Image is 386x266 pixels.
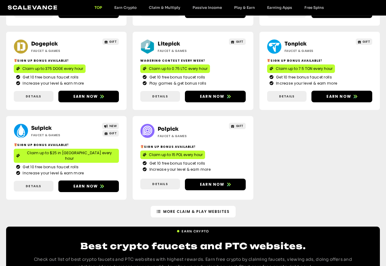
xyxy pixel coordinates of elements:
a: Earn now [58,180,119,192]
h2: Wagering contest every week! [140,58,245,63]
span: Play games & get bonus rolls [148,81,206,86]
span: GIFT [236,39,244,44]
span: Get 10 free bonus faucet rolls [274,75,332,80]
h2: Sign Up Bonus Available! [14,143,119,147]
a: Claim up to 375 DOGE every hour [14,64,86,73]
span: Increase your level & earn more [274,81,337,86]
a: Passive Income [186,5,228,10]
span: Get 10 free bonus faucet rolls [148,161,205,166]
a: Litepick [158,41,180,47]
span: Details [152,182,168,186]
h2: Sign Up Bonus Available! [14,58,119,63]
a: Details [140,91,180,102]
a: Details [14,181,53,191]
img: 🎁 [267,59,270,62]
img: 🎁 [14,143,17,146]
a: TOP [88,5,108,10]
a: GIFT [229,38,246,45]
h2: Faucet & Games [285,49,339,53]
a: Scalevance [8,4,58,11]
span: Details [279,94,295,99]
span: Get 10 free bonus faucet rolls [148,75,205,80]
a: Earn now [185,179,246,190]
span: Claim up to 375 DOGE every hour [22,66,83,71]
a: Earn Crypto [177,227,209,234]
span: Earn Crypto [182,229,209,234]
a: Suipick [31,125,52,131]
h2: Faucet & Games [31,49,86,53]
h2: Sign Up Bonus Available! [267,58,372,63]
h2: Faucet & Games [158,134,212,138]
a: Claim up to $25 in [GEOGRAPHIC_DATA] every hour [14,149,119,163]
a: GIFT [229,123,246,129]
a: Claim up to 0.75 LTC every hour [140,64,210,73]
a: Claim up to 15 POL every hour [140,151,205,159]
span: More Claim & Play Websites [163,209,230,214]
span: GIFT [109,39,117,44]
a: Details [140,179,180,189]
h2: Sign Up Bonus Available! [140,144,245,149]
span: Get 10 free bonus faucet rolls [21,164,79,170]
span: Claim up to 0.75 LTC every hour [149,66,208,71]
span: Earn now [73,184,98,189]
span: Earn now [200,182,225,187]
span: GIFT [109,131,117,136]
a: Polpick [158,126,178,132]
a: Earn now [58,91,119,102]
a: Dogepick [31,41,58,47]
h2: Faucet & Games [31,133,86,137]
a: Earn Crypto [108,5,143,10]
span: Details [152,94,168,99]
span: Increase your level & earn more [21,170,84,176]
a: Free Spins [298,5,330,10]
span: Claim up to 15 POL every hour [149,152,203,158]
a: Claim & Multiply [143,5,186,10]
span: GIFT [362,39,370,44]
a: Earning Apps [261,5,298,10]
a: Earn now [311,91,372,102]
a: GIFT [356,38,373,45]
span: Claim up to $25 in [GEOGRAPHIC_DATA] every hour [22,150,116,161]
a: Play & Earn [228,5,261,10]
img: 🎁 [14,59,17,62]
span: Get 10 free bonus faucet rolls [21,75,79,80]
a: GIFT [102,38,119,45]
a: Tonpick [285,41,307,47]
a: NEW [102,123,119,129]
span: Claim up to 7.5 TON every hour [276,66,333,71]
span: Details [26,94,41,99]
img: 🎁 [141,145,144,148]
a: Details [267,91,307,102]
h2: Best crypto faucets and PTC websites. [31,241,355,251]
h2: Faucet & Games [158,49,212,53]
span: Details [26,184,41,188]
span: Earn now [73,94,98,99]
a: More Claim & Play Websites [151,206,236,217]
span: Increase your level & earn more [148,167,211,172]
a: Earn now [185,91,246,102]
span: Increase your level & earn more [21,81,84,86]
a: GIFT [102,130,119,137]
span: Earn now [200,94,225,99]
span: Earn now [326,94,351,99]
a: Claim up to 7.5 TON every hour [267,64,335,73]
span: GIFT [236,124,244,128]
a: Details [14,91,53,102]
span: NEW [109,124,117,128]
nav: Menu [88,5,330,10]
